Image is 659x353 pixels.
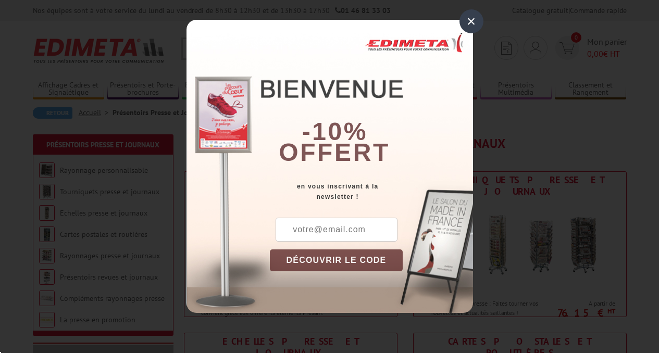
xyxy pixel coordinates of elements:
[270,181,473,202] div: en vous inscrivant à la newsletter !
[302,118,368,145] b: -10%
[279,138,390,166] font: offert
[459,9,483,33] div: ×
[276,218,397,242] input: votre@email.com
[270,249,403,271] button: DÉCOUVRIR LE CODE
